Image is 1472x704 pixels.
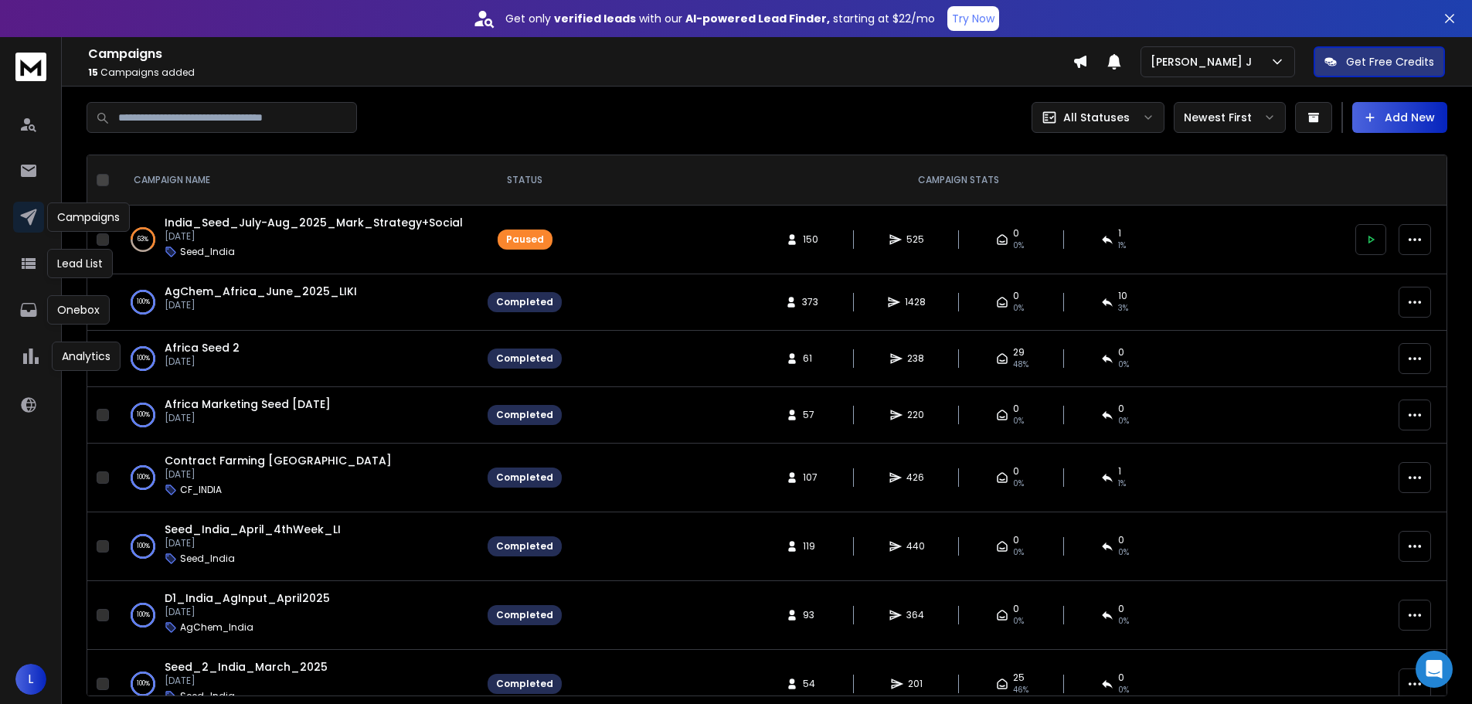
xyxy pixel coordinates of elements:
[803,609,818,621] span: 93
[1013,240,1024,252] span: 0%
[1013,290,1019,302] span: 0
[180,621,253,634] p: AgChem_India
[803,352,818,365] span: 61
[906,233,924,246] span: 525
[47,202,130,232] div: Campaigns
[1013,478,1024,490] span: 0%
[115,444,478,512] td: 100%Contract Farming [GEOGRAPHIC_DATA][DATE]CF_INDIA
[165,355,240,368] p: [DATE]
[1013,227,1019,240] span: 0
[47,249,113,278] div: Lead List
[1118,465,1121,478] span: 1
[1314,46,1445,77] button: Get Free Credits
[88,45,1073,63] h1: Campaigns
[137,294,150,310] p: 100 %
[165,396,331,412] a: Africa Marketing Seed [DATE]
[496,352,553,365] div: Completed
[908,678,923,690] span: 201
[947,6,999,31] button: Try Now
[1118,615,1129,627] span: 0 %
[180,690,235,702] p: Seed_India
[165,675,328,687] p: [DATE]
[1063,110,1130,125] p: All Statuses
[1174,102,1286,133] button: Newest First
[180,246,235,258] p: Seed_India
[47,295,110,325] div: Onebox
[1013,465,1019,478] span: 0
[115,274,478,331] td: 100%AgChem_Africa_June_2025_LIKI[DATE]
[165,284,357,299] a: AgChem_Africa_June_2025_LIKI
[115,512,478,581] td: 100%Seed_India_April_4thWeek_LI[DATE]Seed_India
[803,540,818,553] span: 119
[906,540,925,553] span: 440
[496,678,553,690] div: Completed
[1118,672,1124,684] span: 0
[15,53,46,81] img: logo
[137,470,150,485] p: 100 %
[496,296,553,308] div: Completed
[137,407,150,423] p: 100 %
[496,609,553,621] div: Completed
[506,233,544,246] div: Paused
[180,553,235,565] p: Seed_India
[952,11,994,26] p: Try Now
[1118,603,1124,615] span: 0
[505,11,935,26] p: Get only with our starting at $22/mo
[1013,403,1019,415] span: 0
[1013,684,1028,696] span: 46 %
[165,453,392,468] a: Contract Farming [GEOGRAPHIC_DATA]
[1118,403,1124,415] span: 0
[1118,240,1126,252] span: 1 %
[115,155,478,206] th: CAMPAIGN NAME
[15,664,46,695] button: L
[165,606,330,618] p: [DATE]
[165,215,463,230] a: India_Seed_July-Aug_2025_Mark_Strategy+Social
[1013,603,1019,615] span: 0
[137,607,150,623] p: 100 %
[1118,227,1121,240] span: 1
[165,299,357,311] p: [DATE]
[165,659,328,675] span: Seed_2_India_March_2025
[1013,672,1025,684] span: 25
[571,155,1346,206] th: CAMPAIGN STATS
[1352,102,1447,133] button: Add New
[115,331,478,387] td: 100%Africa Seed 2[DATE]
[803,471,818,484] span: 107
[1118,534,1124,546] span: 0
[165,230,463,243] p: [DATE]
[1013,615,1024,627] span: 0%
[165,412,331,424] p: [DATE]
[165,522,341,537] a: Seed_India_April_4thWeek_LI
[803,409,818,421] span: 57
[165,537,341,549] p: [DATE]
[1118,684,1129,696] span: 0 %
[496,471,553,484] div: Completed
[496,540,553,553] div: Completed
[906,609,924,621] span: 364
[165,590,330,606] a: D1_India_AgInput_April2025
[1118,302,1128,315] span: 3 %
[907,352,924,365] span: 238
[180,484,222,496] p: CF_INDIA
[1013,359,1028,371] span: 48 %
[1118,546,1129,559] span: 0 %
[115,581,478,650] td: 100%D1_India_AgInput_April2025[DATE]AgChem_India
[165,340,240,355] a: Africa Seed 2
[478,155,571,206] th: STATUS
[165,468,392,481] p: [DATE]
[1118,359,1129,371] span: 0 %
[685,11,830,26] strong: AI-powered Lead Finder,
[803,233,818,246] span: 150
[554,11,636,26] strong: verified leads
[88,66,98,79] span: 15
[1151,54,1258,70] p: [PERSON_NAME] J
